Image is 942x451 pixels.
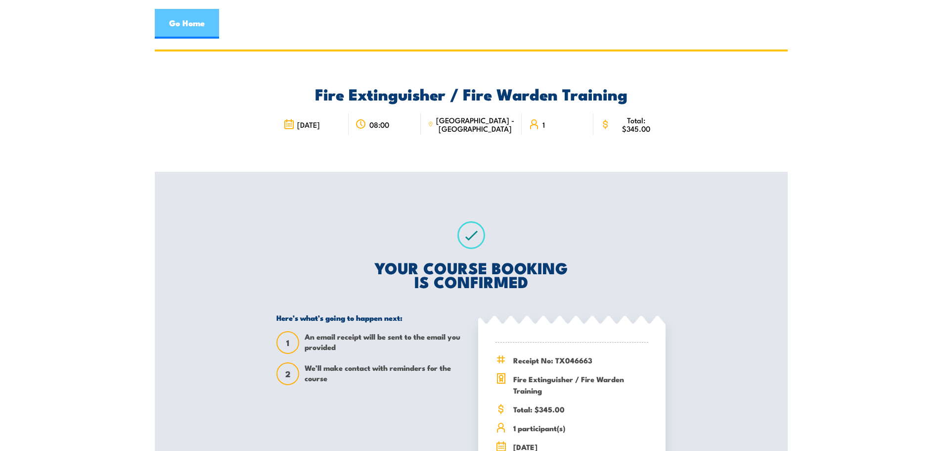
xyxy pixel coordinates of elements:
[276,87,666,100] h2: Fire Extinguisher / Fire Warden Training
[155,9,219,39] a: Go Home
[276,313,464,322] h5: Here’s what’s going to happen next:
[513,354,648,366] span: Receipt No: TX046663
[436,116,515,133] span: [GEOGRAPHIC_DATA] - [GEOGRAPHIC_DATA]
[513,403,648,415] span: Total: $345.00
[305,331,464,354] span: An email receipt will be sent to the email you provided
[276,260,666,288] h2: YOUR COURSE BOOKING IS CONFIRMED
[297,120,320,129] span: [DATE]
[614,116,659,133] span: Total: $345.00
[542,120,545,129] span: 1
[277,369,298,379] span: 2
[513,422,648,434] span: 1 participant(s)
[369,120,389,129] span: 08:00
[305,362,464,385] span: We’ll make contact with reminders for the course
[513,373,648,396] span: Fire Extinguisher / Fire Warden Training
[277,338,298,348] span: 1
